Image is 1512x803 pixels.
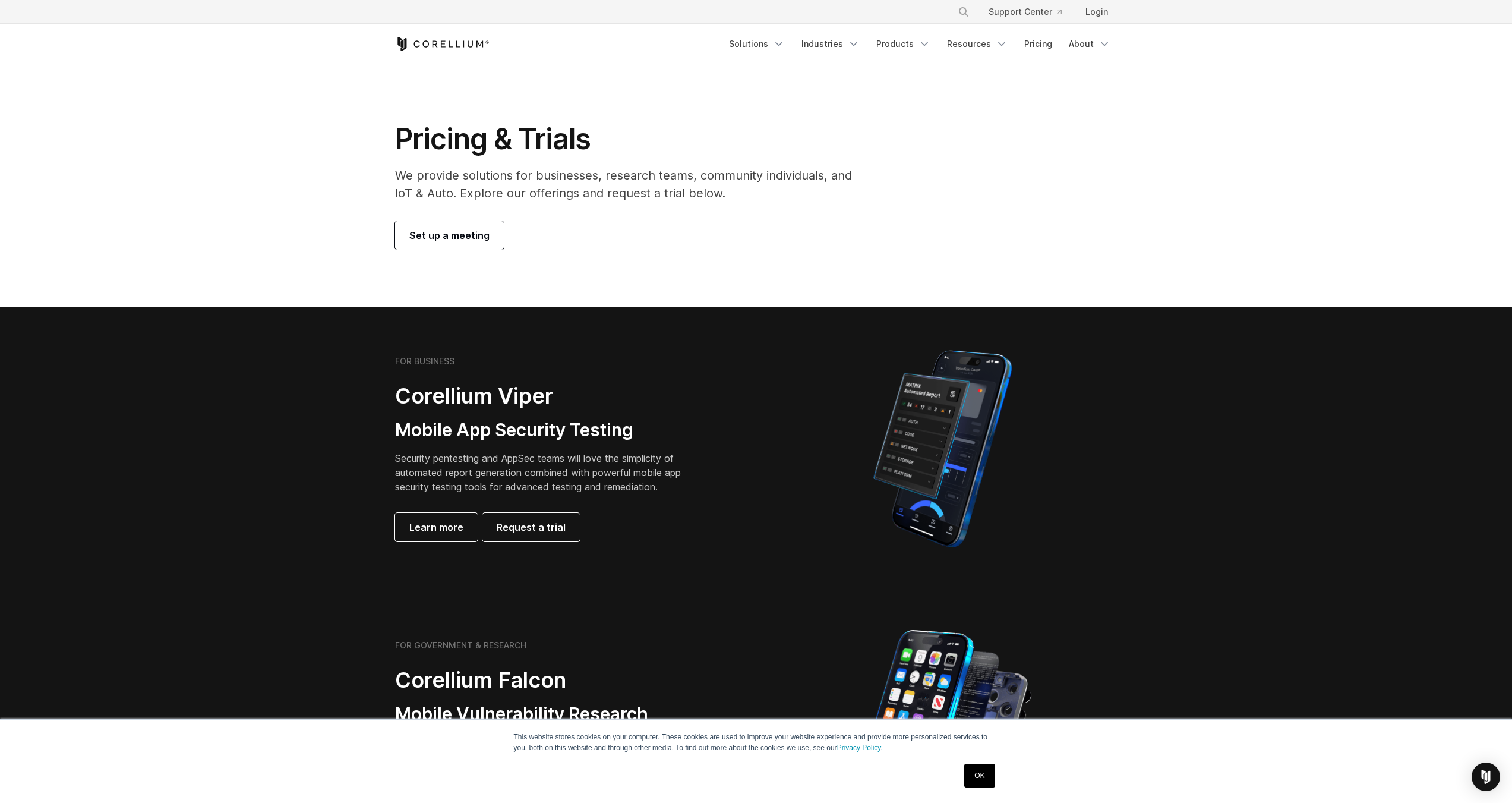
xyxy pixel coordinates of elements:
p: Security pentesting and AppSec teams will love the simplicity of automated report generation comb... [395,451,699,494]
a: Industries [794,33,867,55]
h2: Corellium Viper [395,383,699,410]
span: Set up a meeting [409,228,490,243]
p: This website stores cookies on your computer. These cookies are used to improve your website expe... [514,732,999,753]
a: Products [869,33,937,55]
a: Set up a meeting [395,221,504,250]
a: Request a trial [482,513,580,541]
a: OK [964,764,995,788]
h6: FOR GOVERNMENT & RESEARCH [395,640,526,651]
a: Resources [940,33,1015,55]
h3: Mobile App Security Testing [395,419,699,442]
h2: Corellium Falcon [395,667,728,694]
span: Request a trial [497,520,566,534]
div: Navigation Menu [943,1,1118,23]
a: Learn more [395,513,478,541]
div: Open Intercom Messenger [1472,763,1500,791]
a: About [1062,33,1118,55]
a: Support Center [979,1,1071,23]
p: We provide solutions for businesses, research teams, community individuals, and IoT & Auto. Explo... [395,166,869,202]
button: Search [953,1,974,23]
div: Navigation Menu [722,33,1118,55]
a: Solutions [722,33,792,55]
span: Learn more [409,520,463,534]
a: Login [1076,1,1118,23]
a: Privacy Policy. [837,744,883,752]
a: Pricing [1017,33,1059,55]
h1: Pricing & Trials [395,121,869,157]
img: Corellium MATRIX automated report on iPhone showing app vulnerability test results across securit... [853,345,1032,553]
a: Corellium Home [395,37,490,51]
h6: FOR BUSINESS [395,356,454,367]
h3: Mobile Vulnerability Research [395,703,728,726]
